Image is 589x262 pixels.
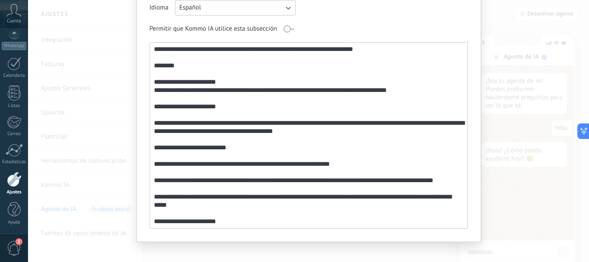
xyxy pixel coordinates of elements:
span: Español [179,3,201,12]
span: Cuenta [7,19,21,24]
div: Listas [2,103,27,109]
span: 3 [16,238,22,245]
div: Correo [2,131,27,137]
div: Calendario [2,73,27,79]
div: WhatsApp [2,42,26,50]
span: Permitir que Kommo IA utilice esta subsección [150,25,277,33]
div: Ajustes [2,189,27,195]
div: Estadísticas [2,159,27,165]
div: Ayuda [2,220,27,225]
span: Idioma [150,3,169,12]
